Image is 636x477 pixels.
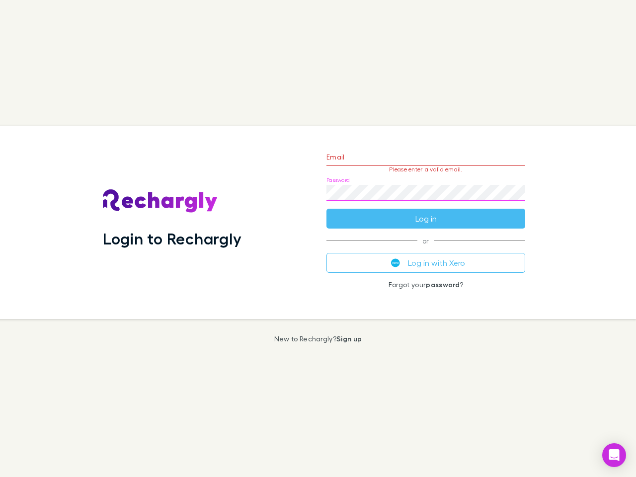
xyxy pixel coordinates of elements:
[326,166,525,173] p: Please enter a valid email.
[103,189,218,213] img: Rechargly's Logo
[391,258,400,267] img: Xero's logo
[274,335,362,343] p: New to Rechargly?
[602,443,626,467] div: Open Intercom Messenger
[326,176,350,184] label: Password
[103,229,241,248] h1: Login to Rechargly
[326,281,525,289] p: Forgot your ?
[326,253,525,273] button: Log in with Xero
[426,280,460,289] a: password
[336,334,362,343] a: Sign up
[326,209,525,229] button: Log in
